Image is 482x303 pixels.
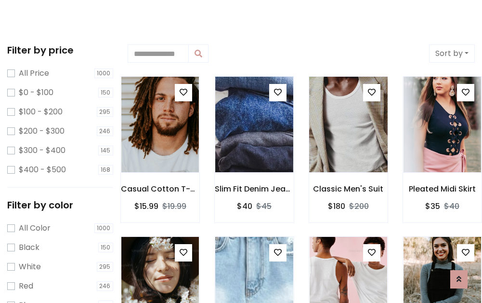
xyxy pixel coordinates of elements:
[215,184,293,193] h6: Slim Fit Denim Jeans
[19,87,53,98] label: $0 - $100
[328,202,345,211] h6: $180
[134,202,158,211] h6: $15.99
[309,184,388,193] h6: Classic Men's Suit
[7,199,113,211] h5: Filter by color
[98,88,114,97] span: 150
[94,223,114,233] span: 1000
[19,145,65,156] label: $300 - $400
[19,125,65,137] label: $200 - $300
[19,164,66,176] label: $400 - $500
[403,184,482,193] h6: Pleated Midi Skirt
[97,262,114,272] span: 295
[98,146,114,155] span: 145
[121,184,199,193] h6: Casual Cotton T-Shirt
[256,201,272,212] del: $45
[19,68,49,79] label: All Price
[425,202,440,211] h6: $35
[237,202,252,211] h6: $40
[19,280,33,292] label: Red
[444,201,459,212] del: $40
[19,261,41,273] label: White
[162,201,186,212] del: $19.99
[429,44,475,63] button: Sort by
[97,281,114,291] span: 246
[19,222,51,234] label: All Color
[97,126,114,136] span: 246
[97,107,114,117] span: 295
[7,44,113,56] h5: Filter by price
[19,106,63,118] label: $100 - $200
[98,165,114,175] span: 168
[349,201,369,212] del: $200
[98,243,114,252] span: 150
[94,69,114,78] span: 1000
[19,242,39,253] label: Black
